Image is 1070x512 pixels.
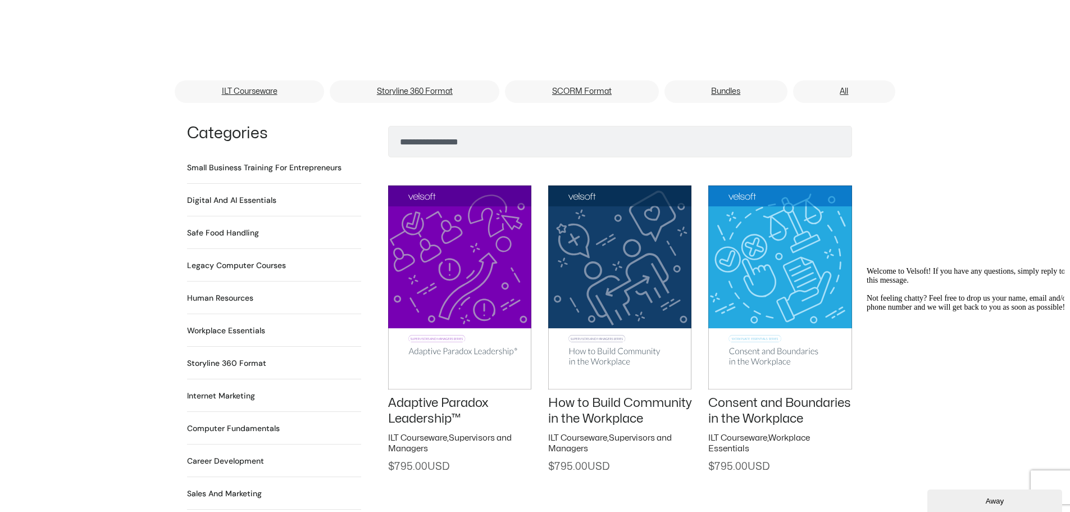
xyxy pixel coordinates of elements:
iframe: chat widget [862,262,1064,484]
h2: Sales and Marketing [187,488,262,500]
h2: Safe Food Handling [187,227,259,239]
span: 795.00 [548,462,609,472]
a: ILT Courseware [388,434,447,442]
a: Visit product category Sales and Marketing [187,488,262,500]
span: $ [708,462,714,472]
a: Visit product category Career Development [187,455,264,467]
span: 795.00 [708,462,770,472]
h2: Legacy Computer Courses [187,260,286,271]
a: Supervisors and Managers [388,434,512,454]
a: Visit product category Human Resources [187,292,253,304]
h2: Computer Fundamentals [187,423,280,434]
a: Visit product category Storyline 360 Format [187,357,266,369]
a: Adaptive Paradox Leadership™ [388,397,488,425]
span: 795.00 [388,462,449,472]
h2: , [548,433,691,455]
h2: Human Resources [187,292,253,304]
a: ILT Courseware [175,80,324,103]
iframe: chat widget [927,487,1064,512]
a: Visit product category Workplace Essentials [187,325,265,337]
a: Bundles [664,80,787,103]
h2: Storyline 360 Format [187,357,266,369]
a: Supervisors and Managers [548,434,672,454]
a: Visit product category Internet Marketing [187,390,255,402]
a: Storyline 360 Format [330,80,499,103]
div: Welcome to Velsoft! If you have any questions, simply reply to this message.Not feeling chatty? F... [4,4,207,49]
span: $ [548,462,554,472]
a: All [793,80,895,103]
h2: Workplace Essentials [187,325,265,337]
nav: Menu [175,80,895,106]
h2: Internet Marketing [187,390,255,402]
h2: , [388,433,531,455]
h2: Digital and AI Essentials [187,194,276,206]
a: How to Build Community in the Workplace [548,397,691,425]
a: Visit product category Small Business Training for Entrepreneurs [187,162,342,174]
h2: , [708,433,852,455]
span: $ [388,462,394,472]
h2: Career Development [187,455,264,467]
span: Welcome to Velsoft! If you have any questions, simply reply to this message. Not feeling chatty? ... [4,4,207,49]
h1: Categories [187,126,361,142]
a: Consent and Boundaries in the Workplace [708,397,851,425]
a: Visit product category Computer Fundamentals [187,423,280,434]
a: Visit product category Legacy Computer Courses [187,260,286,271]
a: Visit product category Digital and AI Essentials [187,194,276,206]
h2: Small Business Training for Entrepreneurs [187,162,342,174]
a: SCORM Format [505,80,658,103]
a: ILT Courseware [548,434,607,442]
a: ILT Courseware [708,434,767,442]
a: Visit product category Safe Food Handling [187,227,259,239]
